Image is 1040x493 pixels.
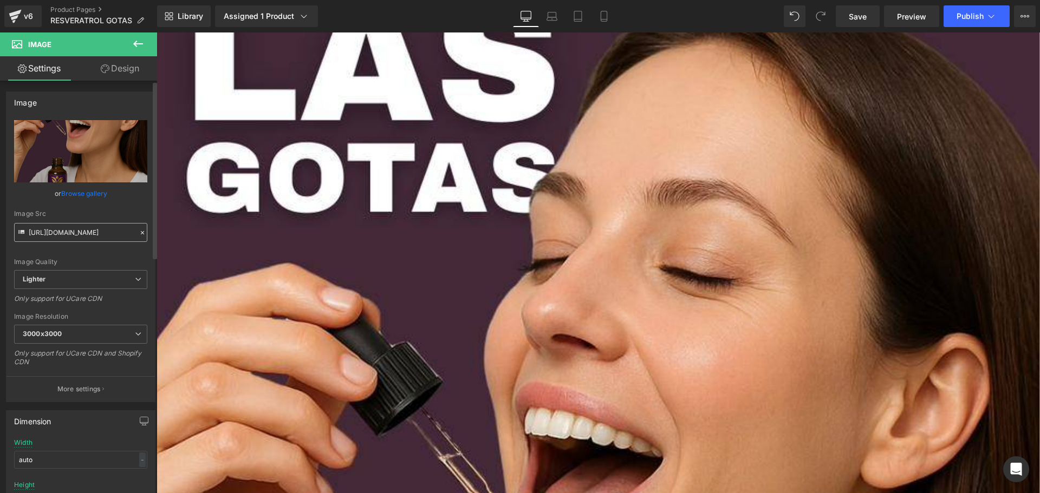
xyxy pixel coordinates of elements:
[61,184,107,203] a: Browse gallery
[139,452,146,467] div: -
[1003,456,1029,482] div: Open Intercom Messenger
[157,5,211,27] a: New Library
[14,313,147,320] div: Image Resolution
[14,349,147,373] div: Only support for UCare CDN and Shopify CDN
[14,439,32,446] div: Width
[957,12,984,21] span: Publish
[14,451,147,469] input: auto
[565,5,591,27] a: Tablet
[23,330,62,338] b: 3000x3000
[22,9,35,23] div: v6
[1014,5,1036,27] button: More
[14,188,147,199] div: or
[4,5,42,27] a: v6
[944,5,1010,27] button: Publish
[14,210,147,218] div: Image Src
[539,5,565,27] a: Laptop
[224,11,309,22] div: Assigned 1 Product
[591,5,617,27] a: Mobile
[23,275,45,283] b: Lighter
[14,92,37,107] div: Image
[57,384,101,394] p: More settings
[513,5,539,27] a: Desktop
[884,5,939,27] a: Preview
[14,258,147,266] div: Image Quality
[14,294,147,310] div: Only support for UCare CDN
[810,5,831,27] button: Redo
[14,481,35,489] div: Height
[50,5,157,14] a: Product Pages
[50,16,132,25] span: RESVERATROL GOTAS
[14,411,51,426] div: Dimension
[14,223,147,242] input: Link
[28,40,51,49] span: Image
[81,56,159,81] a: Design
[849,11,867,22] span: Save
[6,376,155,402] button: More settings
[897,11,926,22] span: Preview
[178,11,203,21] span: Library
[784,5,805,27] button: Undo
